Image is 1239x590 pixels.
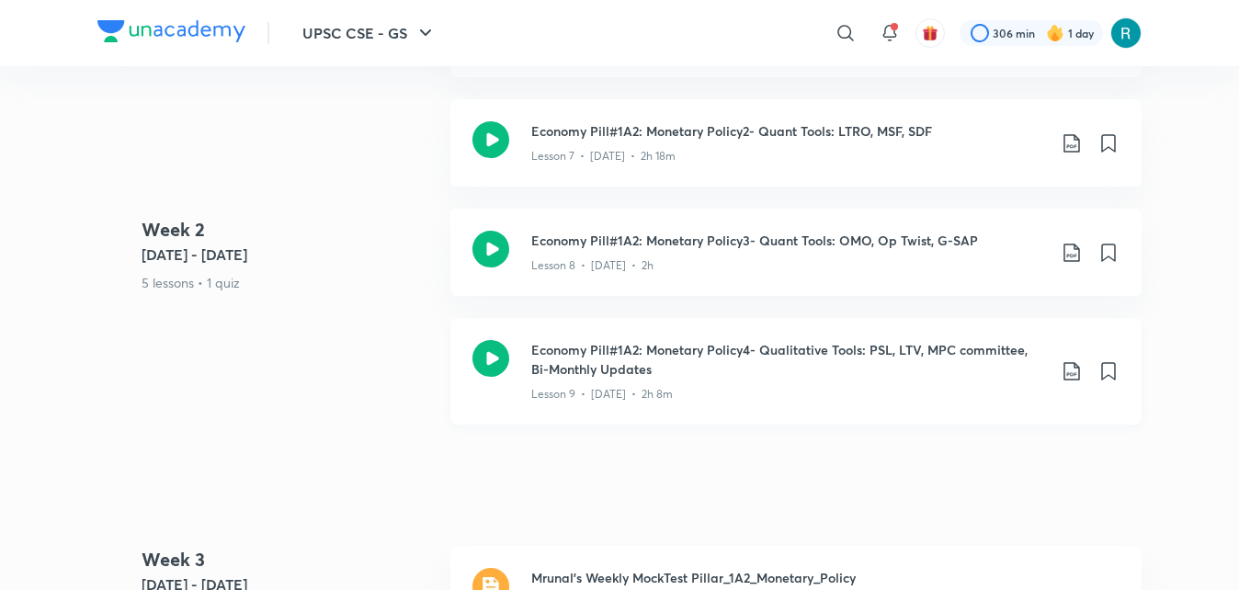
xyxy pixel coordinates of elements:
[450,209,1142,318] a: Economy Pill#1A2: Monetary Policy3- Quant Tools: OMO, Op Twist, G-SAPLesson 8 • [DATE] • 2h
[142,244,436,266] h5: [DATE] - [DATE]
[142,546,436,573] h4: Week 3
[531,148,676,165] p: Lesson 7 • [DATE] • 2h 18m
[531,231,1046,250] h3: Economy Pill#1A2: Monetary Policy3- Quant Tools: OMO, Op Twist, G-SAP
[1110,17,1142,49] img: Rishav Bharadwaj
[291,15,448,51] button: UPSC CSE - GS
[531,121,1046,141] h3: Economy Pill#1A2: Monetary Policy2- Quant Tools: LTRO, MSF, SDF
[450,99,1142,209] a: Economy Pill#1A2: Monetary Policy2- Quant Tools: LTRO, MSF, SDFLesson 7 • [DATE] • 2h 18m
[531,386,673,403] p: Lesson 9 • [DATE] • 2h 8m
[915,18,945,48] button: avatar
[531,340,1046,379] h3: Economy Pill#1A2: Monetary Policy4- Qualitative Tools: PSL, LTV, MPC committee, Bi-Monthly Updates
[531,257,654,274] p: Lesson 8 • [DATE] • 2h
[142,273,436,292] p: 5 lessons • 1 quiz
[97,20,245,47] a: Company Logo
[531,568,1120,587] h3: Mrunal's Weekly MockTest Pillar_1A2_Monetary_Policy
[142,216,436,244] h4: Week 2
[97,20,245,42] img: Company Logo
[1046,24,1064,42] img: streak
[922,25,938,41] img: avatar
[450,318,1142,447] a: Economy Pill#1A2: Monetary Policy4- Qualitative Tools: PSL, LTV, MPC committee, Bi-Monthly Update...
